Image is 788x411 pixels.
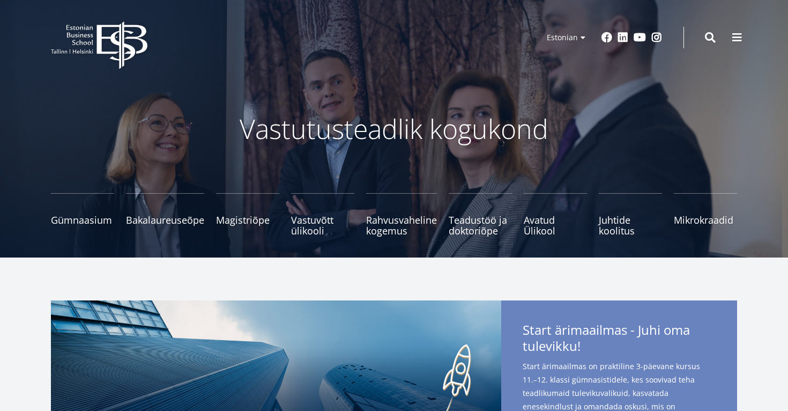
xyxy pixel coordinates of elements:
span: Avatud Ülikool [524,215,587,236]
a: Mikrokraadid [674,193,737,236]
a: Youtube [634,32,646,43]
span: Gümnaasium [51,215,114,225]
a: Teadustöö ja doktoriõpe [449,193,512,236]
span: Magistriõpe [216,215,279,225]
span: Start ärimaailmas - Juhi oma [523,322,716,357]
span: Rahvusvaheline kogemus [366,215,437,236]
a: Rahvusvaheline kogemus [366,193,437,236]
a: Bakalaureuseõpe [126,193,204,236]
a: Facebook [601,32,612,43]
span: Mikrokraadid [674,215,737,225]
span: Vastuvõtt ülikooli [291,215,354,236]
span: Bakalaureuseõpe [126,215,204,225]
a: Magistriõpe [216,193,279,236]
a: Juhtide koolitus [599,193,662,236]
a: Avatud Ülikool [524,193,587,236]
span: tulevikku! [523,338,581,354]
span: Juhtide koolitus [599,215,662,236]
p: Vastutusteadlik kogukond [110,113,678,145]
a: Vastuvõtt ülikooli [291,193,354,236]
span: Teadustöö ja doktoriõpe [449,215,512,236]
a: Instagram [651,32,662,43]
a: Linkedin [618,32,628,43]
a: Gümnaasium [51,193,114,236]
